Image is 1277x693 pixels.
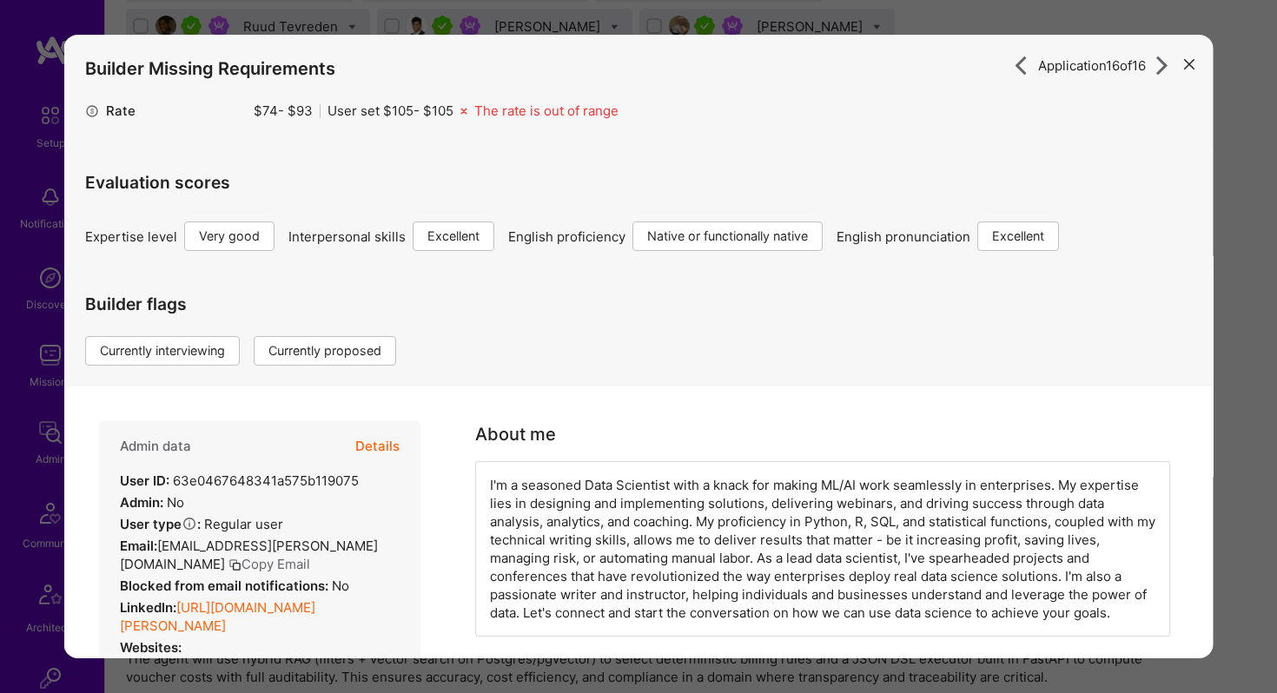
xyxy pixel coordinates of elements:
[120,472,169,489] strong: User ID:
[1184,59,1194,69] i: icon Close
[120,599,176,616] strong: LinkedIn:
[355,421,400,472] button: Details
[85,58,335,79] h4: Builder Missing Requirements
[508,228,625,246] span: English proficiency
[120,599,315,634] a: [URL][DOMAIN_NAME][PERSON_NAME]
[288,228,406,246] span: Interpersonal skills
[254,336,396,366] div: Currently proposed
[1152,56,1172,76] i: icon ArrowRight
[120,577,332,594] strong: Blocked from email notifications:
[106,102,254,129] div: Rate
[85,228,177,246] span: Expertise level
[184,221,275,251] div: Very good
[120,494,163,511] strong: Admin:
[120,577,349,595] div: No
[837,228,970,246] span: English pronunciation
[120,538,157,554] strong: Email:
[120,639,182,656] strong: Websites:
[413,221,494,251] div: Excellent
[64,35,1214,658] div: modal
[1037,56,1145,75] span: Application 16 of 16
[475,421,556,447] div: About me
[182,516,197,531] i: Help
[85,294,410,314] h4: Builder flags
[120,493,184,511] div: No
[120,472,359,490] div: 63e0467648341a575b119075
[254,102,619,129] div: $ 74 - $ 93 User set $ 105 - $ 105
[85,102,99,122] i: icon MoneyGray
[120,516,201,532] strong: User type :
[977,221,1059,251] div: Excellent
[120,439,191,454] h4: Admin data
[1011,56,1031,76] i: icon ArrowRight
[85,336,240,366] div: Currently interviewing
[632,221,823,251] div: Native or functionally native
[474,102,619,129] div: The rate is out of range
[120,538,378,572] span: [EMAIL_ADDRESS][PERSON_NAME][DOMAIN_NAME]
[85,173,1193,193] h4: Evaluation scores
[460,102,467,122] i: icon Missing
[475,461,1170,637] div: I'm a seasoned Data Scientist with a knack for making ML/AI work seamlessly in enterprises. My ex...
[228,555,310,573] button: Copy Email
[228,559,242,572] i: icon Copy
[120,515,283,533] div: Regular user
